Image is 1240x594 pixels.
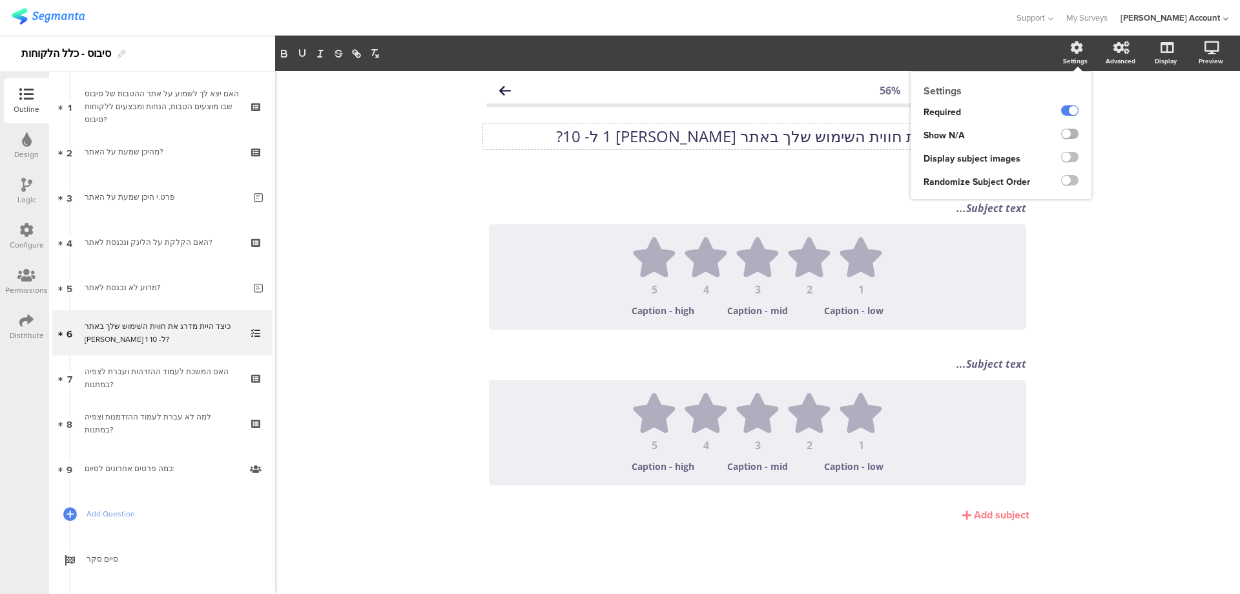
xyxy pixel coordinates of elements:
a: 3 פרט.י היכן שמעת על האתר [52,175,272,220]
span: Caption - mid [727,460,788,472]
div: Subject text... [489,357,1026,371]
div: Distribute [10,330,44,341]
span: Randomize Subject Order [924,175,1030,189]
span: 7 [67,371,72,385]
div: Subject text... [489,201,1026,215]
span: Caption - high [632,460,694,472]
div: מהיכן שמעת על האתר? [85,145,239,158]
p: כיצד היית מדרג את חווית השימוש שלך באתר [PERSON_NAME] 1 ל- 10? [486,127,1029,146]
span: Caption - low [824,460,883,472]
div: Settings [1063,56,1088,66]
a: 7 האם המשכת לעמוד ההזדהות ועברת לצפיה במתנות? [52,355,272,401]
img: segmanta logo [12,8,85,25]
span: סיים סקר [87,553,252,566]
div: האם יצא לך לשמוע על אתר ההטבות של סיבוס שבו מוצעים הטבות, הנחות ומבצעים ללקוחות סיבוס? [85,87,239,126]
a: 6 כיצד היית מדרג את חווית השימוש שלך באתר [PERSON_NAME] 1 ל- 10? [52,310,272,355]
span: Caption - mid [727,304,788,317]
div: פרט.י היכן שמעת על האתר [85,191,244,204]
span: Add Question [87,507,252,520]
span: Required [924,105,961,119]
div: Outline [14,103,39,115]
div: למה לא עברת לעמוד ההזדמנות וצפיה במתנות? [85,410,239,436]
a: 2 מהיכן שמעת על האתר? [52,129,272,175]
div: 5 [632,440,677,451]
div: האם המשכת לעמוד ההזדהות ועברת לצפיה במתנות? [85,365,239,391]
div: סיבוס - כלל הלקוחות [21,43,111,64]
div: 4 [683,284,728,295]
span: 1 [68,100,72,114]
span: Support [1017,12,1045,24]
a: 4 האם הקלקת על הלינק ונכנסת לאתר? [52,220,272,265]
div: כמה פרטים אחרונים לסיום: [85,462,239,475]
div: כיצד היית מדרג את חווית השימוש שלך באתר בין 1 ל- 10? [85,320,239,346]
span: 2 [67,145,72,159]
span: Caption - high [632,304,694,317]
a: 5 מדוע לא נכנסת לאתר? [52,265,272,310]
div: Advanced [1106,56,1135,66]
div: Settings [911,83,1091,98]
span: 9 [67,461,72,476]
div: Type a description here... [486,156,1029,170]
div: 56% [880,83,900,98]
div: Logic [17,194,36,206]
div: 2 [787,440,832,451]
span: Show N/A [924,129,965,142]
div: Display [1155,56,1177,66]
div: 5 [632,284,677,295]
a: סיים סקר [52,536,272,582]
div: האם הקלקת על הלינק ונכנסת לאתר? [85,236,239,249]
span: 6 [67,326,72,340]
a: 9 כמה פרטים אחרונים לסיום: [52,446,272,491]
div: 1 [838,284,883,295]
div: 3 [735,284,780,295]
div: Configure [10,239,44,251]
span: 3 [67,190,72,204]
span: Display subject images [924,152,1020,165]
div: 3 [735,440,780,451]
span: Caption - low [824,304,883,317]
a: 8 למה לא עברת לעמוד ההזדמנות וצפיה במתנות? [52,401,272,446]
div: מדוע לא נכנסת לאתר? [85,281,244,294]
a: 1 האם יצא לך לשמוע על אתר ההטבות של סיבוס שבו מוצעים הטבות, הנחות ומבצעים ללקוחות סיבוס? [52,84,272,129]
span: 5 [67,281,72,295]
div: [PERSON_NAME] Account [1121,12,1220,24]
div: Preview [1199,56,1223,66]
div: 2 [787,284,832,295]
div: 4 [683,440,728,451]
div: Add subject [974,507,1029,522]
div: 1 [838,440,883,451]
span: 4 [67,235,72,249]
span: 8 [67,416,72,430]
button: Add subject [962,507,1029,522]
div: Design [14,149,39,160]
div: Permissions [5,284,48,296]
